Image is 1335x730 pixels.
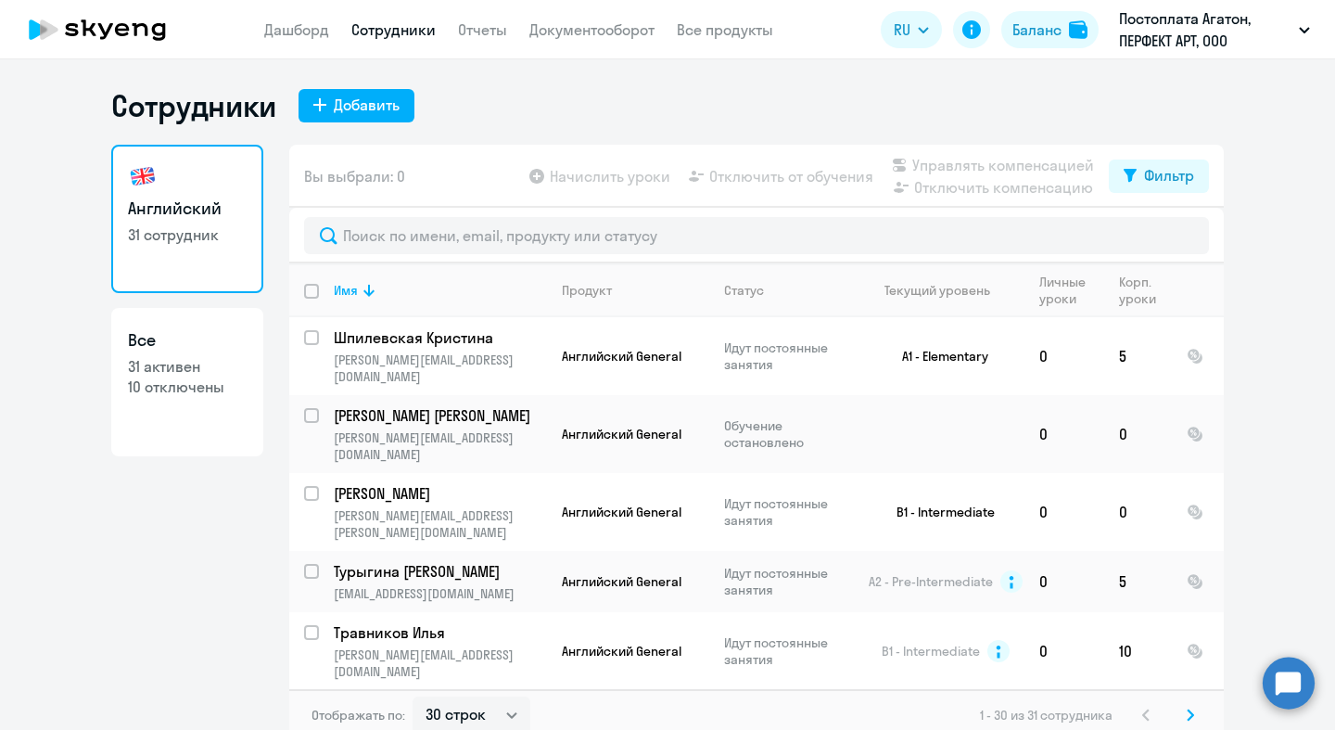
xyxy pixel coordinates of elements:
[1024,395,1104,473] td: 0
[562,573,681,590] span: Английский General
[334,94,400,116] div: Добавить
[128,224,247,245] p: 31 сотрудник
[881,11,942,48] button: RU
[867,282,1023,299] div: Текущий уровень
[1119,274,1159,307] div: Корп. уроки
[1024,473,1104,551] td: 0
[334,352,546,385] p: [PERSON_NAME][EMAIL_ADDRESS][DOMAIN_NAME]
[304,165,405,187] span: Вы выбрали: 0
[111,308,263,456] a: Все31 активен10 отключены
[128,377,247,397] p: 10 отключены
[1012,19,1062,41] div: Баланс
[882,643,980,660] span: B1 - Intermediate
[1024,612,1104,690] td: 0
[1104,473,1172,551] td: 0
[334,327,543,348] p: Шпилевская Кристина
[334,282,358,299] div: Имя
[1024,551,1104,612] td: 0
[884,282,990,299] div: Текущий уровень
[724,634,851,668] p: Идут постоянные занятия
[562,282,708,299] div: Продукт
[299,89,414,122] button: Добавить
[1109,160,1209,193] button: Фильтр
[562,282,612,299] div: Продукт
[334,327,546,348] a: Шпилевская Кристина
[334,405,543,426] p: [PERSON_NAME] [PERSON_NAME]
[334,507,546,541] p: [PERSON_NAME][EMAIL_ADDRESS][PERSON_NAME][DOMAIN_NAME]
[1104,612,1172,690] td: 10
[724,282,764,299] div: Статус
[334,585,546,602] p: [EMAIL_ADDRESS][DOMAIN_NAME]
[334,483,543,504] p: [PERSON_NAME]
[724,417,851,451] p: Обучение остановлено
[1001,11,1099,48] button: Балансbalance
[562,504,681,520] span: Английский General
[334,405,546,426] a: [PERSON_NAME] [PERSON_NAME]
[1104,395,1172,473] td: 0
[562,426,681,442] span: Английский General
[980,707,1112,724] span: 1 - 30 из 31 сотрудника
[334,622,546,643] a: Травников Илья
[1024,317,1104,395] td: 0
[128,197,247,221] h3: Английский
[334,282,546,299] div: Имя
[1039,274,1091,307] div: Личные уроки
[724,339,851,373] p: Идут постоянные занятия
[334,622,543,643] p: Травников Илья
[334,483,546,504] a: [PERSON_NAME]
[1104,551,1172,612] td: 5
[724,565,851,598] p: Идут постоянные занятия
[562,348,681,365] span: Английский General
[1104,317,1172,395] td: 5
[724,495,851,529] p: Идут постоянные занятия
[1039,274,1103,307] div: Личные уроки
[111,145,263,293] a: Английский31 сотрудник
[334,561,546,582] a: Турыгина [PERSON_NAME]
[458,20,507,39] a: Отчеты
[852,317,1024,395] td: A1 - Elementary
[1110,7,1319,52] button: Постоплата Агатон, ПЕРФЕКТ АРТ, ООО
[852,473,1024,551] td: B1 - Intermediate
[677,20,773,39] a: Все продукты
[1144,164,1194,186] div: Фильтр
[334,647,546,680] p: [PERSON_NAME][EMAIL_ADDRESS][DOMAIN_NAME]
[562,643,681,660] span: Английский General
[128,356,247,377] p: 31 активен
[1119,7,1291,52] p: Постоплата Агатон, ПЕРФЕКТ АРТ, ООО
[304,217,1209,254] input: Поиск по имени, email, продукту или статусу
[351,20,436,39] a: Сотрудники
[1069,20,1087,39] img: balance
[334,429,546,463] p: [PERSON_NAME][EMAIL_ADDRESS][DOMAIN_NAME]
[128,328,247,352] h3: Все
[1119,274,1171,307] div: Корп. уроки
[334,561,543,582] p: Турыгина [PERSON_NAME]
[869,573,993,590] span: A2 - Pre-Intermediate
[264,20,329,39] a: Дашборд
[311,707,405,724] span: Отображать по:
[894,19,910,41] span: RU
[529,20,655,39] a: Документооборот
[128,161,158,191] img: english
[111,87,276,124] h1: Сотрудники
[724,282,851,299] div: Статус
